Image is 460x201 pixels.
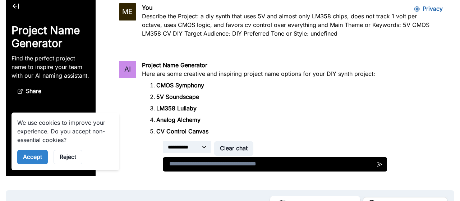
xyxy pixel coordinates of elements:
[119,70,125,77] div: An Ifffy
[151,109,191,116] strong: LM358 Lullaby
[11,154,42,168] button: Accept
[11,122,108,148] p: We use cookies to improve your experience. Do you accept non-essential cookies?
[6,117,84,125] p: powered by
[151,97,193,104] strong: 5V Soundscape
[151,120,195,127] strong: Analog Alchemy
[136,16,425,42] p: Describe the Project: a diy synth that uses 5V and almost only LM358 chips, does not track 1 volt...
[151,143,193,150] strong: Voltage Voyage
[151,86,198,93] strong: CMOS Symphony
[402,6,443,20] button: Privacy Settings
[136,73,369,82] p: Here are some creative and inspiring project name options for your DIY synth project:
[208,145,248,160] button: Clear chat
[136,7,425,16] p: You
[367,161,381,175] button: Send message
[6,117,84,135] a: powered byAgenthost[URL]
[6,88,41,102] button: Share
[151,132,203,139] strong: CV Control Canvas
[6,58,84,84] p: Find the perfect project name to inspire your team with our AI naming assistant.
[116,12,127,19] div: M E
[136,65,369,73] p: Project Name Generator
[48,154,77,168] button: Reject
[6,28,84,54] h2: Project Name Generator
